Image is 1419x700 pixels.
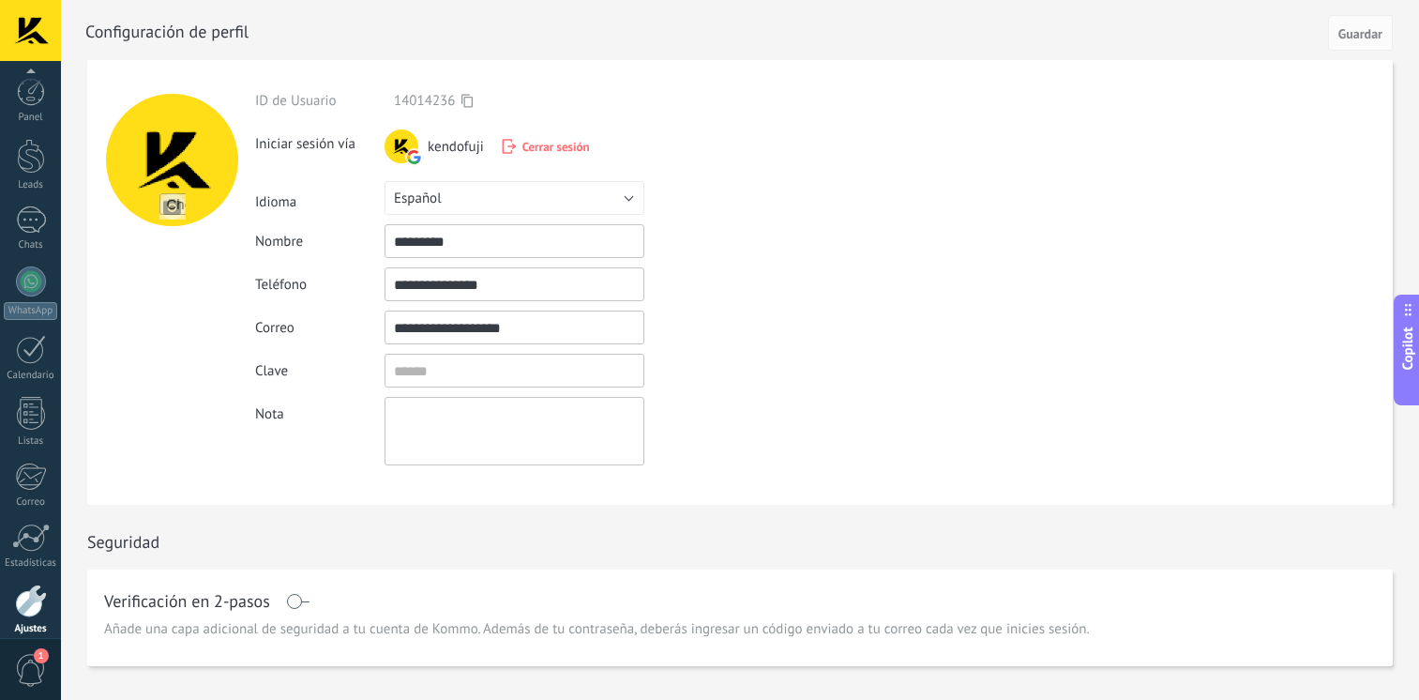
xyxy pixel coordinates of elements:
div: Teléfono [255,276,385,294]
h1: Seguridad [87,531,159,553]
div: Nota [255,397,385,423]
h1: Verificación en 2-pasos [104,594,270,609]
span: 1 [34,648,49,663]
div: Ajustes [4,623,58,635]
div: Leads [4,179,58,191]
div: Idioma [255,186,385,211]
span: kendofuji [428,138,484,156]
div: Iniciar sesión vía [255,128,385,153]
span: Copilot [1398,327,1417,371]
span: Añade una capa adicional de seguridad a tu cuenta de Kommo. Además de tu contraseña, deberás ingr... [104,620,1090,639]
button: Guardar [1328,15,1393,51]
div: Listas [4,435,58,448]
button: Español [385,181,644,215]
div: Panel [4,112,58,124]
div: Correo [255,319,385,337]
span: Cerrar sesión [522,139,590,155]
div: ID de Usuario [255,92,385,110]
span: Guardar [1338,27,1382,40]
div: Clave [255,362,385,380]
div: Estadísticas [4,557,58,570]
div: Chats [4,239,58,251]
div: Nombre [255,233,385,251]
span: Español [394,190,442,207]
div: WhatsApp [4,302,57,320]
div: Correo [4,496,58,509]
span: 14014236 [394,92,455,110]
div: Calendario [4,370,58,382]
